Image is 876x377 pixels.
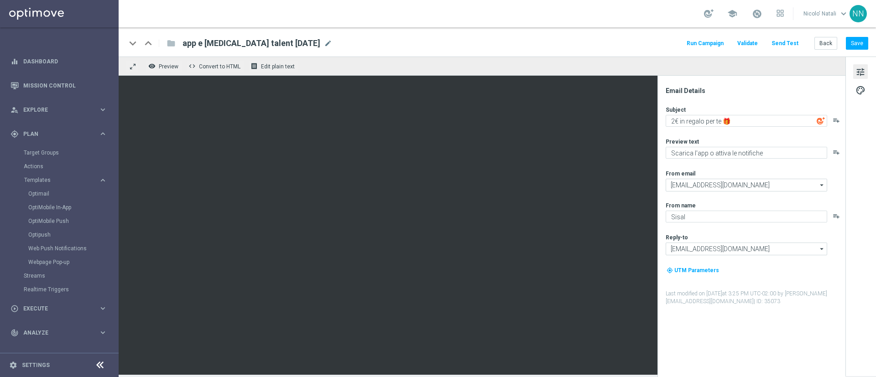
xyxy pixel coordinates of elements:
i: keyboard_arrow_right [99,176,107,185]
a: Nicolo' Natalikeyboard_arrow_down [803,7,850,21]
i: track_changes [10,329,19,337]
a: Dashboard [23,49,107,73]
div: Templates [24,173,118,269]
div: OptiMobile In-App [28,201,118,214]
a: Mission Control [23,73,107,98]
button: palette [853,83,868,97]
span: UTM Parameters [674,267,719,274]
span: tune [855,66,866,78]
i: arrow_drop_down [818,243,827,255]
button: Templates keyboard_arrow_right [24,176,108,184]
i: remove_red_eye [148,62,156,70]
input: Select [666,243,827,255]
button: my_location UTM Parameters [666,265,720,275]
i: play_circle_outline [10,305,19,313]
button: playlist_add [833,149,840,156]
button: receipt Edit plain text [248,60,299,72]
div: Webpage Pop-up [28,255,118,269]
button: Run Campaign [685,37,725,50]
span: app e consensi talent 18-08-2025 [182,38,320,49]
i: arrow_drop_down [818,179,827,191]
div: Web Push Notifications [28,242,118,255]
div: Plan [10,130,99,138]
div: Actions [24,160,118,173]
div: Mission Control [10,73,107,98]
i: keyboard_arrow_right [99,352,107,361]
span: Plan [23,131,99,137]
label: Last modified on [DATE] at 3:25 PM UTC-02:00 by [PERSON_NAME][EMAIL_ADDRESS][DOMAIN_NAME] [666,290,845,305]
a: OptiMobile Push [28,217,95,225]
button: play_circle_outline Execute keyboard_arrow_right [10,305,108,312]
i: gps_fixed [10,130,19,138]
span: keyboard_arrow_down [839,9,849,19]
div: NN [850,5,867,22]
button: code Convert to HTML [186,60,245,72]
label: From email [666,170,695,177]
img: optiGenie.svg [817,117,825,125]
button: Mission Control [10,82,108,89]
label: Reply-to [666,234,688,241]
span: Convert to HTML [199,63,240,70]
a: Actions [24,163,95,170]
button: Back [814,37,837,50]
button: Save [846,37,868,50]
a: Optimail [28,190,95,197]
a: Streams [24,272,95,279]
a: Realtime Triggers [24,286,95,293]
i: keyboard_arrow_right [99,129,107,138]
span: code [188,62,196,70]
span: Explore [23,107,99,113]
a: Settings [22,362,50,368]
div: Email Details [666,87,845,95]
button: playlist_add [833,117,840,124]
i: receipt [250,62,258,70]
span: Execute [23,306,99,311]
i: keyboard_arrow_right [99,105,107,114]
div: Explore [10,106,99,114]
span: school [727,9,737,19]
button: playlist_add [833,212,840,220]
a: Web Push Notifications [28,245,95,252]
button: track_changes Analyze keyboard_arrow_right [10,329,108,336]
i: equalizer [10,57,19,66]
span: Analyze [23,330,99,336]
button: remove_red_eye Preview [146,60,182,72]
label: Preview text [666,138,699,145]
i: person_search [10,106,19,114]
i: settings [9,361,17,369]
i: keyboard_arrow_right [99,304,107,313]
span: Edit plain text [261,63,295,70]
div: Target Groups [24,146,118,160]
span: Templates [24,177,89,183]
button: equalizer Dashboard [10,58,108,65]
a: Target Groups [24,149,95,156]
a: Webpage Pop-up [28,258,95,266]
div: Analyze [10,329,99,337]
span: mode_edit [324,39,332,47]
button: person_search Explore keyboard_arrow_right [10,106,108,114]
i: my_location [667,267,673,274]
div: Execute [10,305,99,313]
button: gps_fixed Plan keyboard_arrow_right [10,130,108,138]
div: Optipush [28,228,118,242]
a: Optipush [28,231,95,238]
button: Validate [736,37,759,50]
span: Preview [159,63,178,70]
i: keyboard_arrow_right [99,328,107,337]
div: Streams [24,269,118,283]
button: Send Test [770,37,800,50]
span: | ID: 35073 [754,298,780,305]
label: From name [666,202,696,209]
span: palette [855,84,866,96]
div: Realtime Triggers [24,283,118,296]
div: OptiMobile Push [28,214,118,228]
